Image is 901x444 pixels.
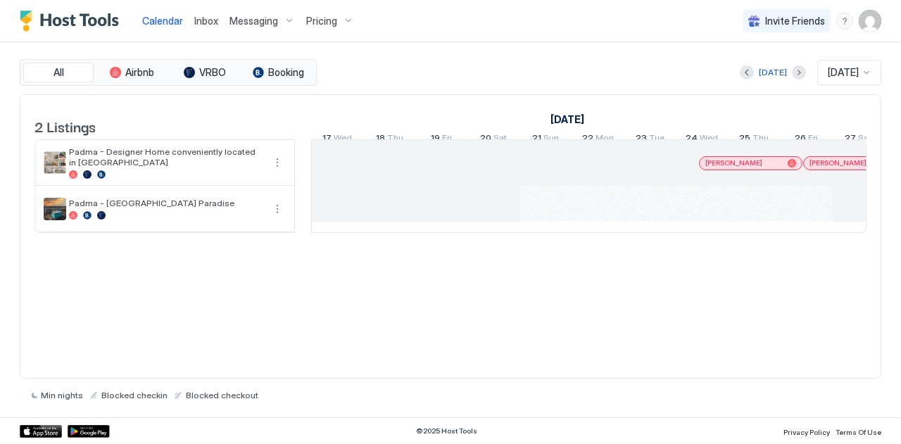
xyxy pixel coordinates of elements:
[268,66,304,79] span: Booking
[269,201,286,217] button: More options
[334,132,352,147] span: Wed
[431,132,440,147] span: 19
[841,129,875,150] a: September 27, 2025
[269,201,286,217] div: menu
[480,132,491,147] span: 20
[372,129,407,150] a: September 18, 2025
[736,129,772,150] a: September 25, 2025
[795,132,806,147] span: 26
[41,390,83,400] span: Min nights
[306,15,337,27] span: Pricing
[20,59,317,86] div: tab-group
[142,13,183,28] a: Calendar
[69,198,263,208] span: Padma - [GEOGRAPHIC_DATA] Paradise
[125,66,154,79] span: Airbnb
[579,129,617,150] a: September 22, 2025
[229,15,278,27] span: Messaging
[791,129,821,150] a: September 26, 2025
[44,151,66,174] div: listing image
[765,15,825,27] span: Invite Friends
[596,132,614,147] span: Mon
[532,132,541,147] span: 21
[836,13,853,30] div: menu
[101,390,168,400] span: Blocked checkin
[792,65,806,80] button: Next month
[757,64,789,81] button: [DATE]
[269,154,286,171] button: More options
[752,132,769,147] span: Thu
[582,132,593,147] span: 22
[543,132,559,147] span: Sun
[636,132,647,147] span: 23
[142,15,183,27] span: Calendar
[632,129,668,150] a: September 23, 2025
[809,158,867,167] span: [PERSON_NAME]
[427,129,455,150] a: September 19, 2025
[68,425,110,438] a: Google Play Store
[34,115,96,137] span: 2 Listings
[649,132,664,147] span: Tue
[376,132,385,147] span: 18
[23,63,94,82] button: All
[243,63,313,82] button: Booking
[69,146,263,167] span: Padma - Designer Home conveniently located in [GEOGRAPHIC_DATA]
[387,132,403,147] span: Thu
[194,15,218,27] span: Inbox
[44,198,66,220] div: listing image
[322,132,332,147] span: 17
[186,390,258,400] span: Blocked checkout
[194,13,218,28] a: Inbox
[808,132,818,147] span: Fri
[53,66,64,79] span: All
[845,132,856,147] span: 27
[682,129,722,150] a: September 24, 2025
[836,428,881,436] span: Terms Of Use
[739,132,750,147] span: 25
[493,132,507,147] span: Sat
[859,10,881,32] div: User profile
[20,11,125,32] a: Host Tools Logo
[740,65,754,80] button: Previous month
[705,158,762,167] span: [PERSON_NAME]
[836,424,881,438] a: Terms Of Use
[442,132,452,147] span: Fri
[269,154,286,171] div: menu
[529,129,562,150] a: September 21, 2025
[96,63,167,82] button: Airbnb
[319,129,355,150] a: September 17, 2025
[416,426,477,436] span: © 2025 Host Tools
[858,132,871,147] span: Sat
[783,424,830,438] a: Privacy Policy
[759,66,787,79] div: [DATE]
[477,129,510,150] a: September 20, 2025
[686,132,698,147] span: 24
[547,109,588,129] a: September 17, 2025
[783,428,830,436] span: Privacy Policy
[20,425,62,438] a: App Store
[199,66,226,79] span: VRBO
[170,63,240,82] button: VRBO
[700,132,718,147] span: Wed
[828,66,859,79] span: [DATE]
